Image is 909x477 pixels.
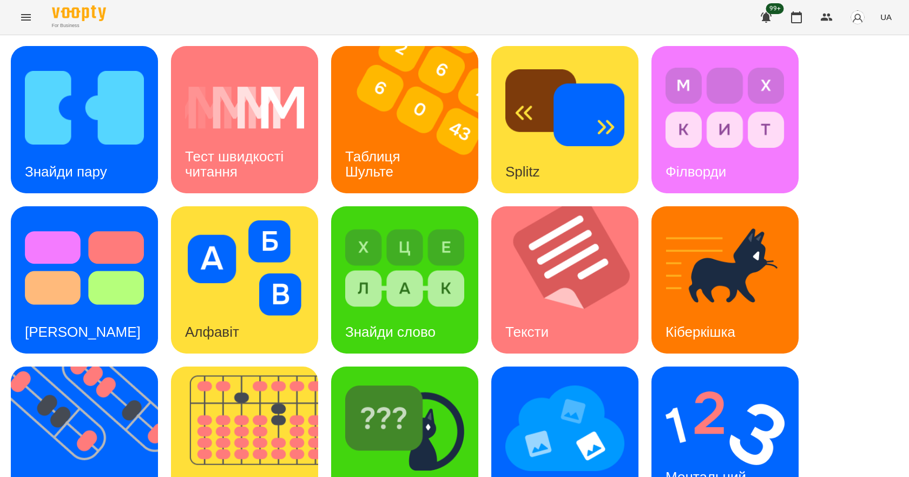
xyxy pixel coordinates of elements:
[491,206,638,354] a: ТекстиТексти
[876,7,896,27] button: UA
[11,46,158,193] a: Знайди паруЗнайди пару
[185,60,304,155] img: Тест швидкості читання
[185,324,239,340] h3: Алфавіт
[505,381,624,476] img: Мнемотехніка
[52,5,106,21] img: Voopty Logo
[505,164,540,180] h3: Splitz
[491,46,638,193] a: SplitzSplitz
[766,3,784,14] span: 99+
[25,60,144,155] img: Знайди пару
[505,60,624,155] img: Splitz
[345,381,464,476] img: Знайди Кіберкішку
[11,206,158,354] a: Тест Струпа[PERSON_NAME]
[345,220,464,316] img: Знайди слово
[666,220,785,316] img: Кіберкішка
[331,46,478,193] a: Таблиця ШультеТаблиця Шульте
[25,324,141,340] h3: [PERSON_NAME]
[666,324,735,340] h3: Кіберкішка
[171,46,318,193] a: Тест швидкості читанняТест швидкості читання
[666,164,726,180] h3: Філворди
[25,220,144,316] img: Тест Струпа
[25,164,107,180] h3: Знайди пару
[880,11,892,23] span: UA
[651,206,799,354] a: КіберкішкаКіберкішка
[185,148,287,179] h3: Тест швидкості читання
[345,148,404,179] h3: Таблиця Шульте
[331,206,478,354] a: Знайди словоЗнайди слово
[171,206,318,354] a: АлфавітАлфавіт
[651,46,799,193] a: ФілвордиФілворди
[666,381,785,476] img: Ментальний рахунок
[345,324,436,340] h3: Знайди слово
[185,220,304,316] img: Алфавіт
[850,10,865,25] img: avatar_s.png
[491,206,652,354] img: Тексти
[505,324,549,340] h3: Тексти
[52,22,106,29] span: For Business
[331,46,492,193] img: Таблиця Шульте
[13,4,39,30] button: Menu
[666,60,785,155] img: Філворди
